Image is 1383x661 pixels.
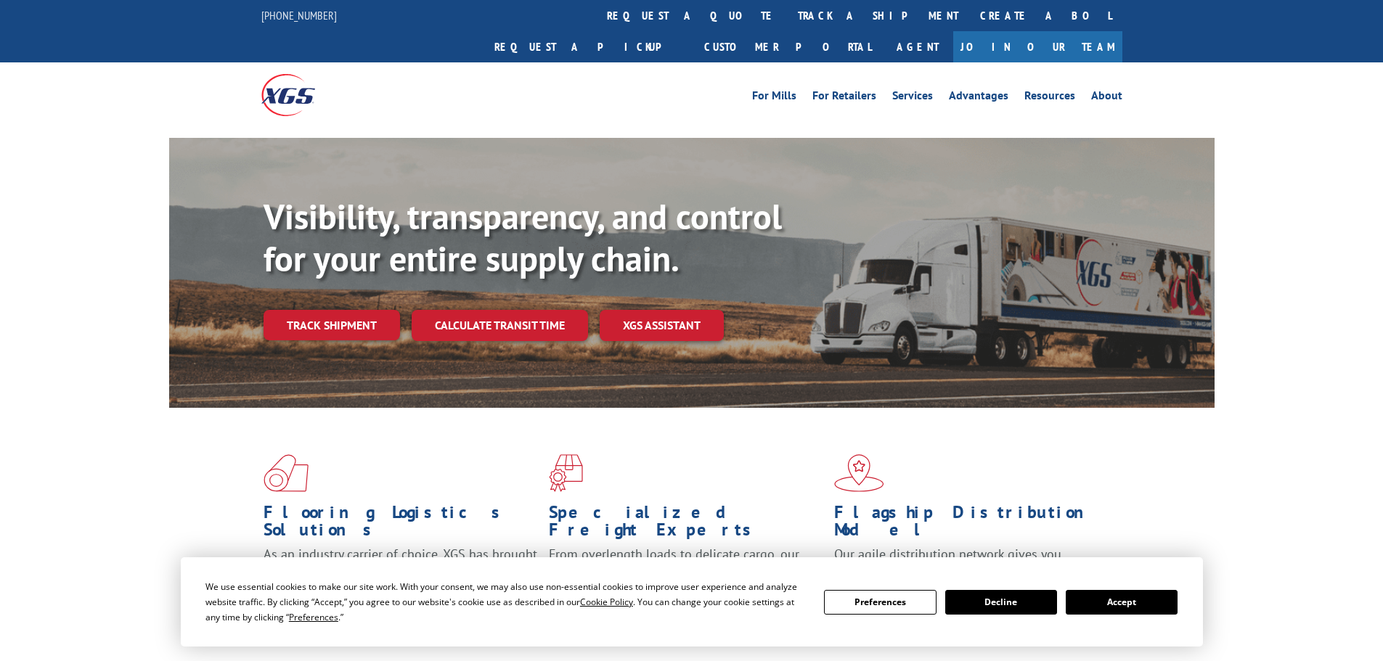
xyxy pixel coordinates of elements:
[289,611,338,623] span: Preferences
[1091,90,1122,106] a: About
[261,8,337,22] a: [PHONE_NUMBER]
[549,546,823,610] p: From overlength loads to delicate cargo, our experienced staff knows the best way to move your fr...
[264,454,309,492] img: xgs-icon-total-supply-chain-intelligence-red
[264,310,400,340] a: Track shipment
[953,31,1122,62] a: Join Our Team
[834,546,1101,580] span: Our agile distribution network gives you nationwide inventory management on demand.
[600,310,724,341] a: XGS ASSISTANT
[752,90,796,106] a: For Mills
[549,504,823,546] h1: Specialized Freight Experts
[693,31,882,62] a: Customer Portal
[264,546,537,597] span: As an industry carrier of choice, XGS has brought innovation and dedication to flooring logistics...
[812,90,876,106] a: For Retailers
[892,90,933,106] a: Services
[181,557,1203,646] div: Cookie Consent Prompt
[949,90,1008,106] a: Advantages
[264,504,538,546] h1: Flooring Logistics Solutions
[1024,90,1075,106] a: Resources
[834,454,884,492] img: xgs-icon-flagship-distribution-model-red
[834,504,1109,546] h1: Flagship Distribution Model
[205,579,807,625] div: We use essential cookies to make our site work. With your consent, we may also use non-essential ...
[549,454,583,492] img: xgs-icon-focused-on-flooring-red
[580,596,633,608] span: Cookie Policy
[484,31,693,62] a: Request a pickup
[882,31,953,62] a: Agent
[824,590,936,615] button: Preferences
[264,194,782,281] b: Visibility, transparency, and control for your entire supply chain.
[412,310,588,341] a: Calculate transit time
[1066,590,1178,615] button: Accept
[945,590,1057,615] button: Decline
